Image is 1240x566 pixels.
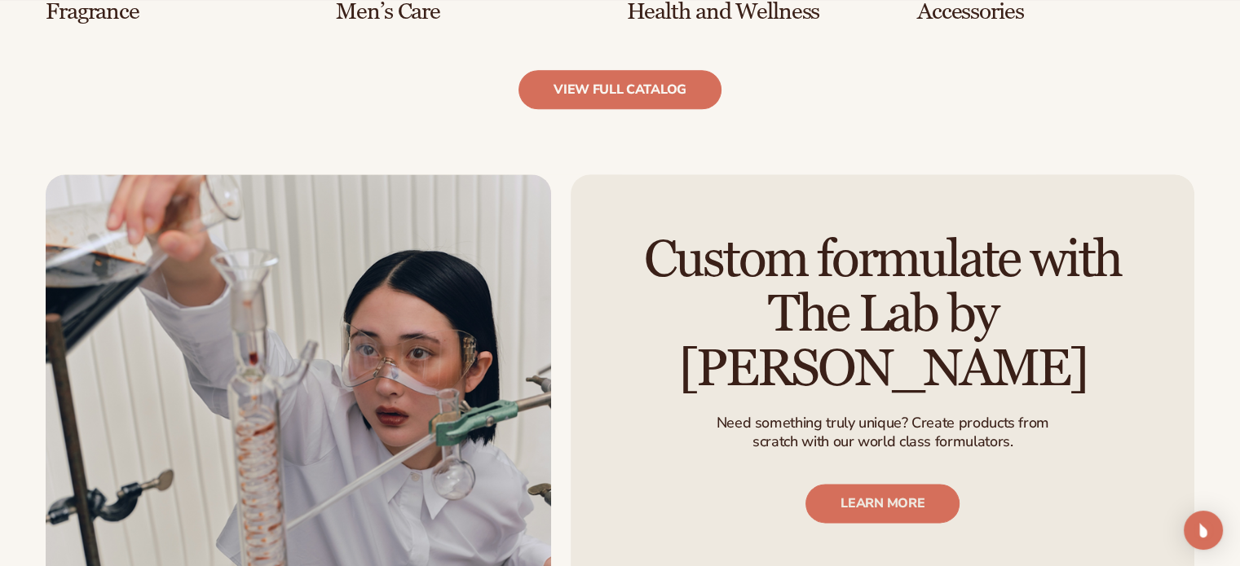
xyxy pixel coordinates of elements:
[716,432,1048,451] p: scratch with our world class formulators.
[616,233,1149,397] h2: Custom formulate with The Lab by [PERSON_NAME]
[716,414,1048,432] p: Need something truly unique? Create products from
[1184,511,1223,550] div: Open Intercom Messenger
[805,485,960,524] a: LEARN MORE
[519,70,721,109] a: view full catalog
